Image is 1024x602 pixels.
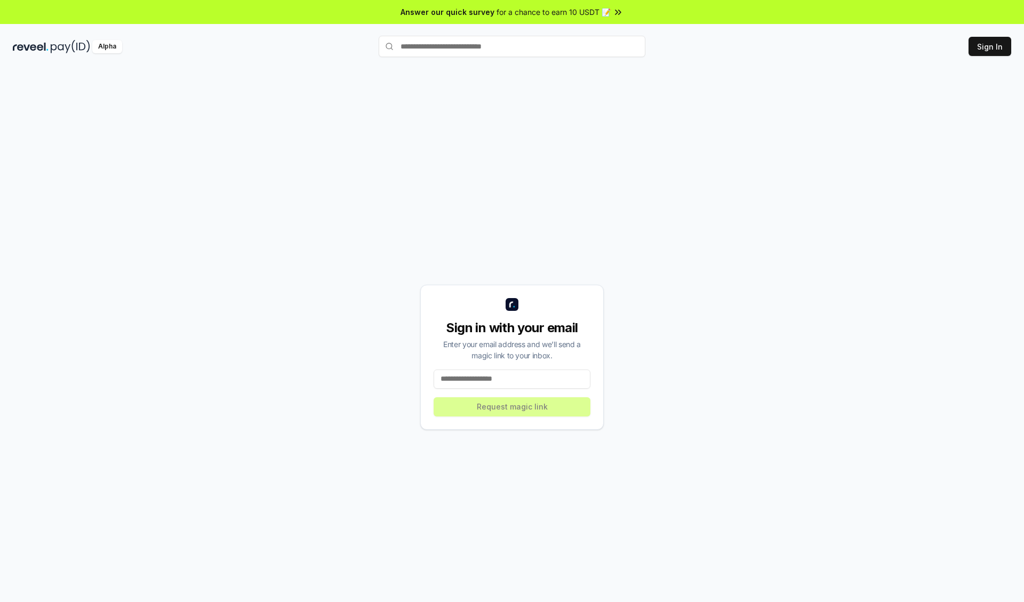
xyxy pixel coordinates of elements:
img: reveel_dark [13,40,49,53]
span: for a chance to earn 10 USDT 📝 [497,6,611,18]
button: Sign In [969,37,1011,56]
img: pay_id [51,40,90,53]
div: Sign in with your email [434,319,590,336]
span: Answer our quick survey [401,6,494,18]
div: Alpha [92,40,122,53]
img: logo_small [506,298,518,311]
div: Enter your email address and we’ll send a magic link to your inbox. [434,339,590,361]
